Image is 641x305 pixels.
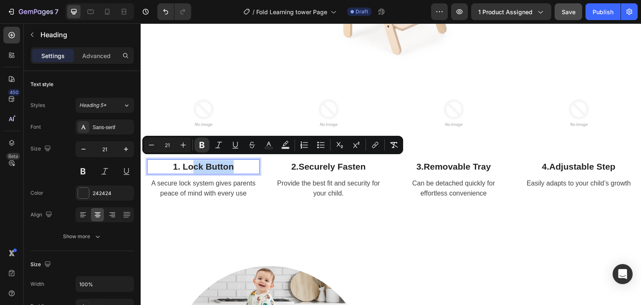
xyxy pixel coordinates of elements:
[136,156,239,173] span: Provide the best fit and security for your child.
[30,229,134,244] button: Show more
[555,3,582,20] button: Save
[79,102,106,109] span: Heading 5*
[30,280,44,288] div: Width
[562,8,575,15] span: Save
[82,51,111,60] p: Advanced
[3,3,62,20] button: 7
[76,277,134,292] input: Auto
[409,138,475,148] strong: Adjustable Step
[149,50,227,129] img: Alt Image
[252,8,255,16] span: /
[30,209,54,221] div: Align
[613,264,633,284] div: Open Intercom Messenger
[6,153,20,160] div: Beta
[30,189,43,197] div: Color
[356,8,368,15] span: Draft
[63,232,102,241] div: Show more
[76,98,134,113] button: Heading 5*
[399,50,478,129] img: Alt Image
[30,123,41,131] div: Font
[93,190,132,197] div: 242424
[272,156,354,173] span: Can be detached quickly for effortless convenience
[55,7,58,17] p: 7
[478,8,532,16] span: 1 product assigned
[8,89,20,96] div: 450
[30,143,53,155] div: Size
[386,156,490,163] span: Easily adapts to your child’s growth
[41,51,65,60] p: Settings
[141,23,641,305] iframe: Design area
[593,8,613,16] div: Publish
[274,50,353,129] img: Alt Image
[585,3,621,20] button: Publish
[30,81,53,88] div: Text style
[142,136,403,154] div: Editor contextual toolbar
[30,259,53,270] div: Size
[471,3,551,20] button: 1 product assigned
[30,102,45,109] div: Styles
[131,136,244,151] h2: 2.
[256,8,327,16] span: Fold Learning tower Page
[158,138,225,148] strong: Securely Fasten
[382,136,495,151] h2: 4.
[283,138,350,148] strong: Removable Tray
[40,30,131,40] p: Heading
[93,124,132,131] div: Sans-serif
[157,3,191,20] div: Undo/Redo
[257,136,369,151] h2: 3.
